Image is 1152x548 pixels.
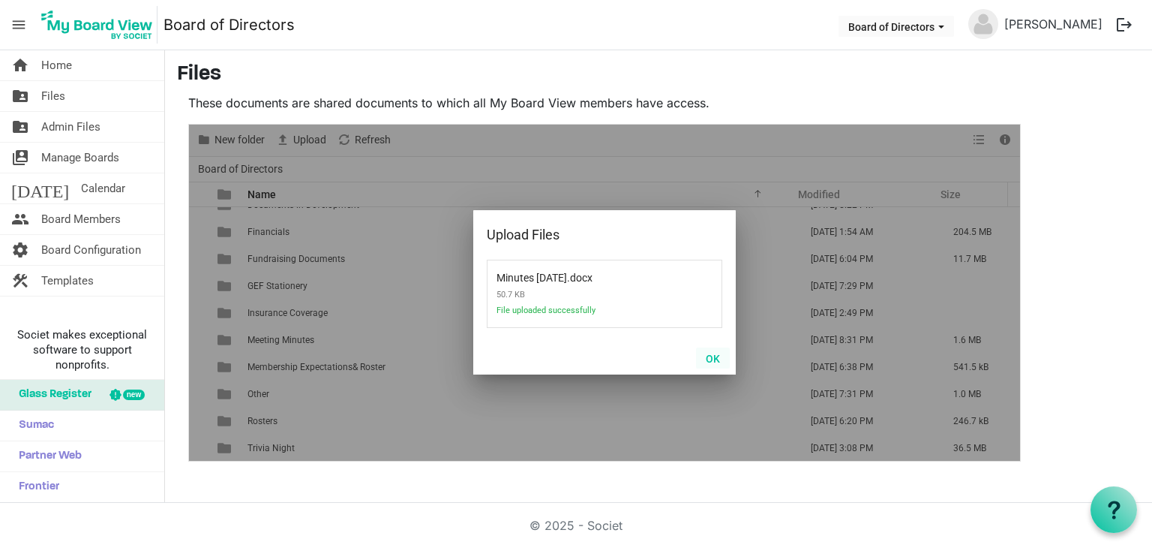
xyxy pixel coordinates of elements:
button: logout [1108,9,1140,41]
span: people [11,204,29,234]
span: Board Members [41,204,121,234]
p: These documents are shared documents to which all My Board View members have access. [188,94,1021,112]
span: Files [41,81,65,111]
span: Manage Boards [41,143,119,173]
button: Board of Directors dropdownbutton [838,16,954,37]
span: Sumac [11,411,54,441]
span: Templates [41,266,94,296]
div: new [123,390,145,400]
span: Admin Files [41,112,100,142]
span: Societ makes exceptional software to support nonprofits. [7,327,157,372]
span: Glass Register [11,380,91,410]
span: [DATE] [11,173,69,203]
img: My Board View Logo [37,6,157,44]
span: settings [11,235,29,265]
a: Board of Directors [163,10,295,40]
a: [PERSON_NAME] [998,9,1108,39]
span: Partner Web [11,441,82,471]
div: Upload Files [487,224,675,246]
a: My Board View Logo [37,6,163,44]
span: Home [41,50,72,80]
span: construction [11,266,29,296]
h3: Files [177,62,1140,88]
span: menu [4,11,33,39]
span: Board Configuration [41,235,141,265]
span: Minutes August2025.docx [496,263,567,284]
span: switch_account [11,143,29,173]
span: home [11,50,29,80]
span: Calendar [81,173,125,203]
span: Frontier [11,472,59,502]
a: © 2025 - Societ [529,518,622,533]
span: folder_shared [11,112,29,142]
img: no-profile-picture.svg [968,9,998,39]
span: File uploaded successfully [496,306,654,324]
span: 50.7 KB [496,284,654,306]
span: .docx [496,263,654,284]
button: OK [696,348,730,369]
span: folder_shared [11,81,29,111]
